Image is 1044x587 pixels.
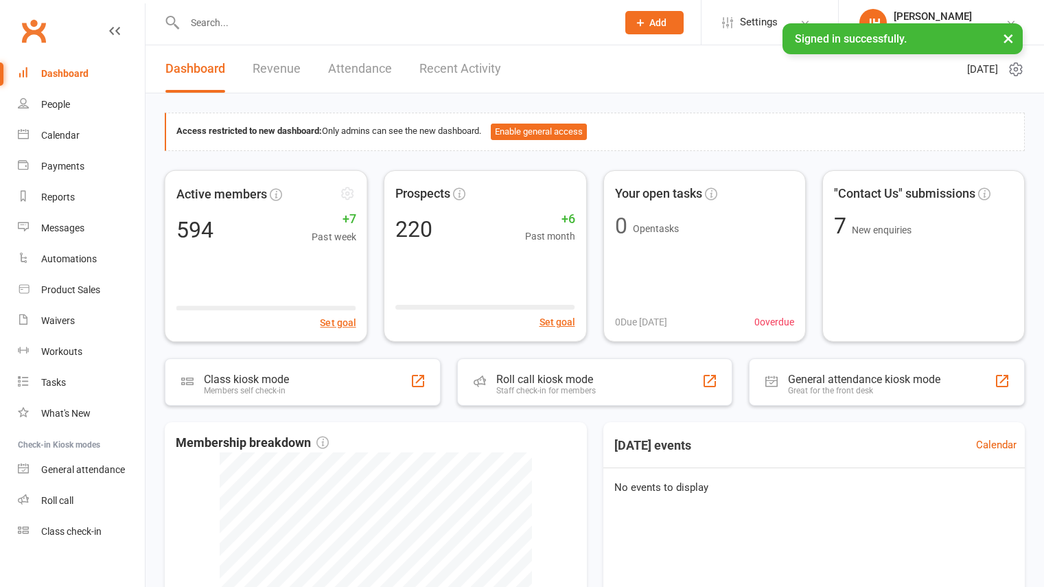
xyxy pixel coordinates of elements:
[41,99,70,110] div: People
[18,275,145,306] a: Product Sales
[204,386,289,395] div: Members self check-in
[788,386,940,395] div: Great for the front desk
[328,45,392,93] a: Attendance
[633,223,679,234] span: Open tasks
[18,182,145,213] a: Reports
[894,10,972,23] div: [PERSON_NAME]
[491,124,587,140] button: Enable general access
[320,314,356,330] button: Set goal
[176,184,267,204] span: Active members
[419,45,501,93] a: Recent Activity
[165,45,225,93] a: Dashboard
[18,120,145,151] a: Calendar
[976,437,1017,453] a: Calendar
[834,184,975,204] span: "Contact Us" submissions
[312,229,356,244] span: Past week
[18,367,145,398] a: Tasks
[18,454,145,485] a: General attendance kiosk mode
[181,13,607,32] input: Search...
[41,346,82,357] div: Workouts
[176,433,329,453] span: Membership breakdown
[253,45,301,93] a: Revenue
[894,23,972,35] div: Bellingen Fitness
[859,9,887,36] div: JH
[615,184,702,204] span: Your open tasks
[41,130,80,141] div: Calendar
[41,222,84,233] div: Messages
[395,184,450,204] span: Prospects
[16,14,51,48] a: Clubworx
[18,213,145,244] a: Messages
[176,126,322,136] strong: Access restricted to new dashboard:
[852,225,912,235] span: New enquiries
[41,464,125,475] div: General attendance
[18,58,145,89] a: Dashboard
[18,306,145,336] a: Waivers
[176,124,1014,140] div: Only admins can see the new dashboard.
[795,32,907,45] span: Signed in successfully.
[496,386,596,395] div: Staff check-in for members
[18,516,145,547] a: Class kiosk mode
[41,192,75,203] div: Reports
[754,314,794,330] span: 0 overdue
[625,11,684,34] button: Add
[18,151,145,182] a: Payments
[598,468,1031,507] div: No events to display
[615,215,627,237] div: 0
[18,89,145,120] a: People
[525,229,575,244] span: Past month
[18,336,145,367] a: Workouts
[41,315,75,326] div: Waivers
[834,213,852,239] span: 7
[41,68,89,79] div: Dashboard
[41,284,100,295] div: Product Sales
[41,495,73,506] div: Roll call
[540,314,575,330] button: Set goal
[41,526,102,537] div: Class check-in
[740,7,778,38] span: Settings
[176,218,213,240] div: 594
[18,244,145,275] a: Automations
[996,23,1021,53] button: ×
[204,373,289,386] div: Class kiosk mode
[312,209,356,229] span: +7
[967,61,998,78] span: [DATE]
[41,377,66,388] div: Tasks
[41,253,97,264] div: Automations
[41,408,91,419] div: What's New
[395,218,432,240] div: 220
[525,209,575,229] span: +6
[18,398,145,429] a: What's New
[496,373,596,386] div: Roll call kiosk mode
[18,485,145,516] a: Roll call
[603,433,702,458] h3: [DATE] events
[41,161,84,172] div: Payments
[788,373,940,386] div: General attendance kiosk mode
[615,314,667,330] span: 0 Due [DATE]
[649,17,666,28] span: Add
